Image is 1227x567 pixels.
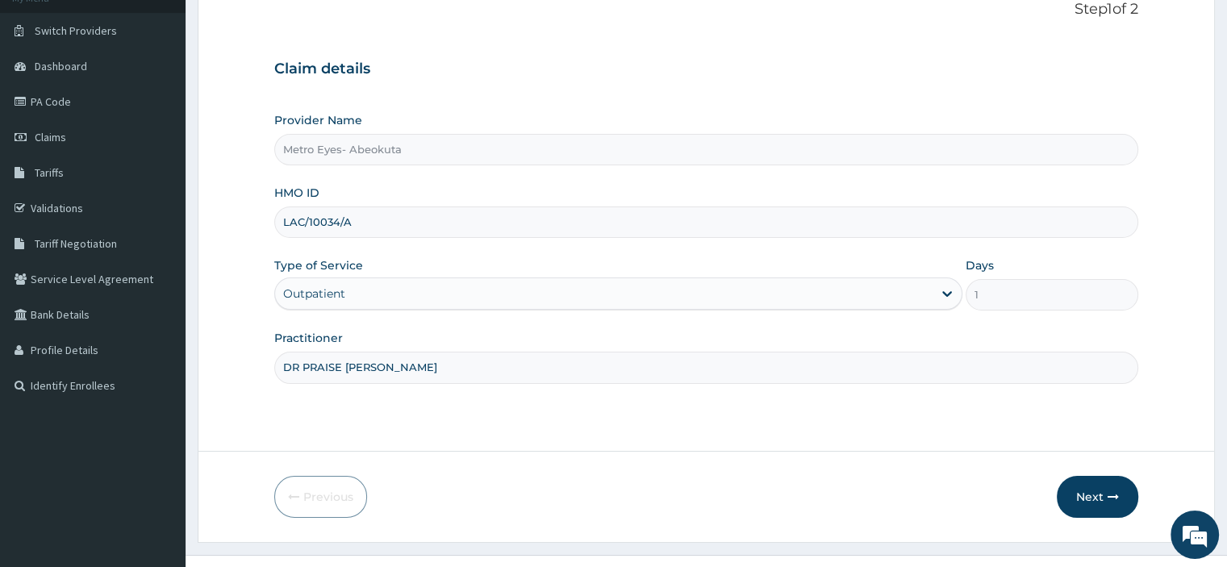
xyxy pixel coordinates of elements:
textarea: Type your message and hit 'Enter' [8,388,307,444]
div: Outpatient [283,286,345,302]
button: Previous [274,476,367,518]
label: Type of Service [274,257,363,273]
img: d_794563401_company_1708531726252_794563401 [30,81,65,121]
p: Step 1 of 2 [274,1,1137,19]
span: We're online! [94,177,223,340]
input: Enter Name [274,352,1137,383]
div: Chat with us now [84,90,271,111]
input: Enter HMO ID [274,206,1137,238]
span: Claims [35,130,66,144]
label: Provider Name [274,112,362,128]
label: Days [966,257,994,273]
button: Next [1057,476,1138,518]
label: Practitioner [274,330,343,346]
span: Tariffs [35,165,64,180]
label: HMO ID [274,185,319,201]
span: Tariff Negotiation [35,236,117,251]
div: Minimize live chat window [265,8,303,47]
span: Switch Providers [35,23,117,38]
h3: Claim details [274,60,1137,78]
span: Dashboard [35,59,87,73]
